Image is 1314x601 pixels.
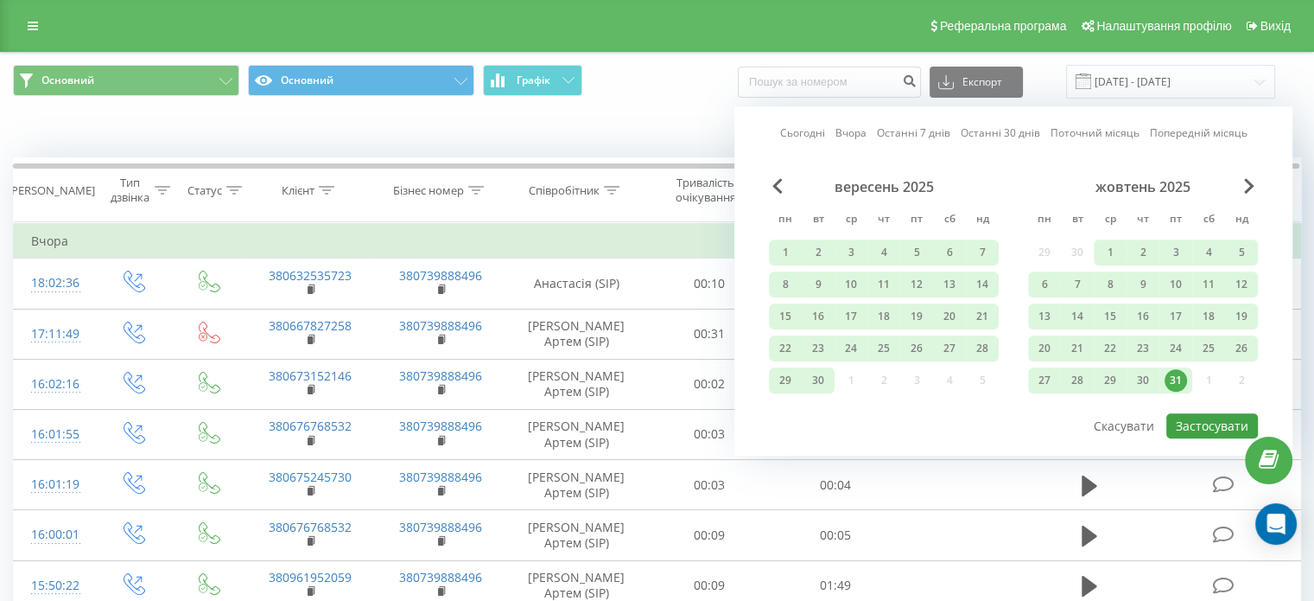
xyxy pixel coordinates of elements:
[393,183,464,198] div: Бізнес номер
[835,272,867,297] div: ср 10 вер 2025 р.
[867,240,900,265] div: чт 4 вер 2025 р.
[1228,208,1254,233] abbr: неділя
[31,418,77,451] div: 16:01:55
[1033,273,1056,296] div: 6
[1159,240,1192,265] div: пт 3 жовт 2025 р.
[930,67,1023,98] button: Експорт
[769,240,802,265] div: пн 1 вер 2025 р.
[900,336,933,361] div: пт 26 вер 2025 р.
[1066,273,1089,296] div: 7
[1061,304,1094,329] div: вт 14 жовт 2025 р.
[647,359,772,409] td: 00:02
[802,272,835,297] div: вт 9 вер 2025 р.
[399,317,482,334] a: 380739888496
[780,125,825,142] a: Сьогодні
[1225,272,1258,297] div: нд 12 жовт 2025 р.
[1099,273,1121,296] div: 8
[807,369,829,392] div: 30
[506,309,647,359] td: [PERSON_NAME] Артем (SIP)
[1066,305,1089,328] div: 14
[1165,305,1187,328] div: 17
[1225,336,1258,361] div: нд 26 жовт 2025 р.
[506,409,647,459] td: [PERSON_NAME] Артем (SIP)
[1032,208,1057,233] abbr: понеділок
[1225,304,1258,329] div: нд 19 жовт 2025 р.
[1159,368,1192,393] div: пт 31 жовт 2025 р.
[1127,304,1159,329] div: чт 16 жовт 2025 р.
[867,304,900,329] div: чт 18 вер 2025 р.
[1197,305,1220,328] div: 18
[1132,337,1154,360] div: 23
[1094,304,1127,329] div: ср 15 жовт 2025 р.
[802,336,835,361] div: вт 23 вер 2025 р.
[1127,272,1159,297] div: чт 9 жовт 2025 р.
[1132,241,1154,264] div: 2
[971,241,993,264] div: 7
[900,240,933,265] div: пт 5 вер 2025 р.
[13,65,239,96] button: Основний
[1096,19,1231,33] span: Налаштування профілю
[31,518,77,552] div: 16:00:01
[1066,337,1089,360] div: 21
[938,337,961,360] div: 27
[1159,272,1192,297] div: пт 10 жовт 2025 р.
[1033,369,1056,392] div: 27
[1255,503,1297,545] div: Open Intercom Messenger
[1064,208,1090,233] abbr: вівторок
[905,241,928,264] div: 5
[873,273,895,296] div: 11
[399,267,482,284] a: 380739888496
[1150,125,1247,142] a: Попередній місяць
[877,125,950,142] a: Останні 7 днів
[1197,337,1220,360] div: 25
[971,337,993,360] div: 28
[269,469,352,485] a: 380675245730
[1061,272,1094,297] div: вт 7 жовт 2025 р.
[933,272,966,297] div: сб 13 вер 2025 р.
[1028,304,1061,329] div: пн 13 жовт 2025 р.
[31,317,77,351] div: 17:11:49
[971,273,993,296] div: 14
[483,65,582,96] button: Графік
[1196,208,1222,233] abbr: субота
[1130,208,1156,233] abbr: четвер
[738,67,921,98] input: Пошук за номером
[840,337,862,360] div: 24
[1099,241,1121,264] div: 1
[1094,336,1127,361] div: ср 22 жовт 2025 р.
[1165,337,1187,360] div: 24
[840,305,862,328] div: 17
[1163,208,1189,233] abbr: п’ятниця
[517,74,550,86] span: Графік
[867,336,900,361] div: чт 25 вер 2025 р.
[1192,240,1225,265] div: сб 4 жовт 2025 р.
[936,208,962,233] abbr: субота
[805,208,831,233] abbr: вівторок
[1159,304,1192,329] div: пт 17 жовт 2025 р.
[1094,368,1127,393] div: ср 29 жовт 2025 р.
[506,359,647,409] td: [PERSON_NAME] Артем (SIP)
[31,368,77,401] div: 16:02:16
[938,305,961,328] div: 20
[109,176,149,205] div: Тип дзвінка
[873,241,895,264] div: 4
[769,304,802,329] div: пн 15 вер 2025 р.
[506,259,647,309] td: Анастасія (SIP)
[904,208,930,233] abbr: п’ятниця
[14,224,1301,259] td: Вчора
[769,272,802,297] div: пн 8 вер 2025 р.
[905,273,928,296] div: 12
[399,569,482,585] a: 380739888496
[1192,336,1225,361] div: сб 25 жовт 2025 р.
[840,273,862,296] div: 10
[1230,337,1253,360] div: 26
[1132,305,1154,328] div: 16
[807,305,829,328] div: 16
[1099,337,1121,360] div: 22
[971,305,993,328] div: 21
[269,418,352,434] a: 380676768532
[506,510,647,560] td: [PERSON_NAME] Артем (SIP)
[867,272,900,297] div: чт 11 вер 2025 р.
[1260,19,1291,33] span: Вихід
[269,519,352,535] a: 380676768532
